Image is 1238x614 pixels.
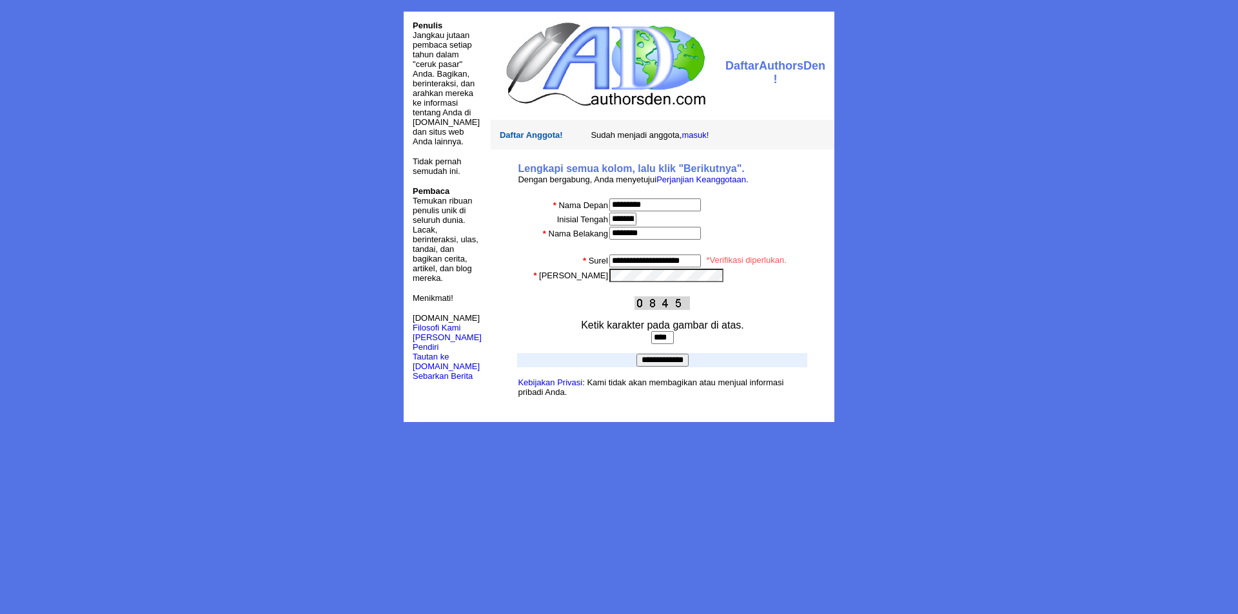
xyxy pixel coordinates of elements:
[656,175,746,184] a: Perjanjian Keanggotaan
[413,352,480,371] a: Tautan ke [DOMAIN_NAME]
[518,163,744,174] font: Lengkapi semua kolom, lalu klik "Berikutnya".
[549,229,609,238] font: Nama Belakang
[413,186,449,196] font: Pembaca
[413,30,480,146] font: Jangkau jutaan pembaca setiap tahun dalam "ceruk pasar" Anda. Bagikan, berinteraksi, dan arahkan ...
[706,255,786,265] font: *Verifikasi diperlukan.
[581,320,744,331] font: Ketik karakter pada gambar di atas.
[518,378,582,387] a: Kebijakan Privasi
[591,130,682,140] font: Sudah menjadi anggota,
[746,175,749,184] font: .
[413,313,480,323] font: [DOMAIN_NAME]
[539,271,608,280] font: [PERSON_NAME]
[500,130,563,140] font: Daftar Anggota!
[413,157,461,176] font: Tidak pernah semudah ini.
[634,296,690,310] img: Ini adalah Gambar CAPTCHA
[759,59,825,86] font: AuthorsDen !
[557,215,608,224] font: Inisial Tengah
[589,256,608,265] font: Surel
[518,175,656,184] font: Dengan bergabung, Anda menyetujui
[682,130,709,140] a: masuk!
[503,21,707,108] img: logo.jpg
[413,332,482,342] a: [PERSON_NAME]
[413,323,460,332] a: Filosofi Kami
[413,371,473,381] font: Sebarkan Berita
[518,378,783,397] font: : Kami tidak akan membagikan atau menjual informasi pribadi Anda.
[558,200,608,210] font: Nama Depan
[725,59,759,72] font: Daftar
[413,293,453,303] font: Menikmati!
[413,342,438,352] a: Pendiri
[413,196,478,283] font: Temukan ribuan penulis unik di seluruh dunia. Lacak, berinteraksi, ulas, tandai, dan bagikan ceri...
[413,21,442,30] font: Penulis
[413,370,473,381] a: Sebarkan Berita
